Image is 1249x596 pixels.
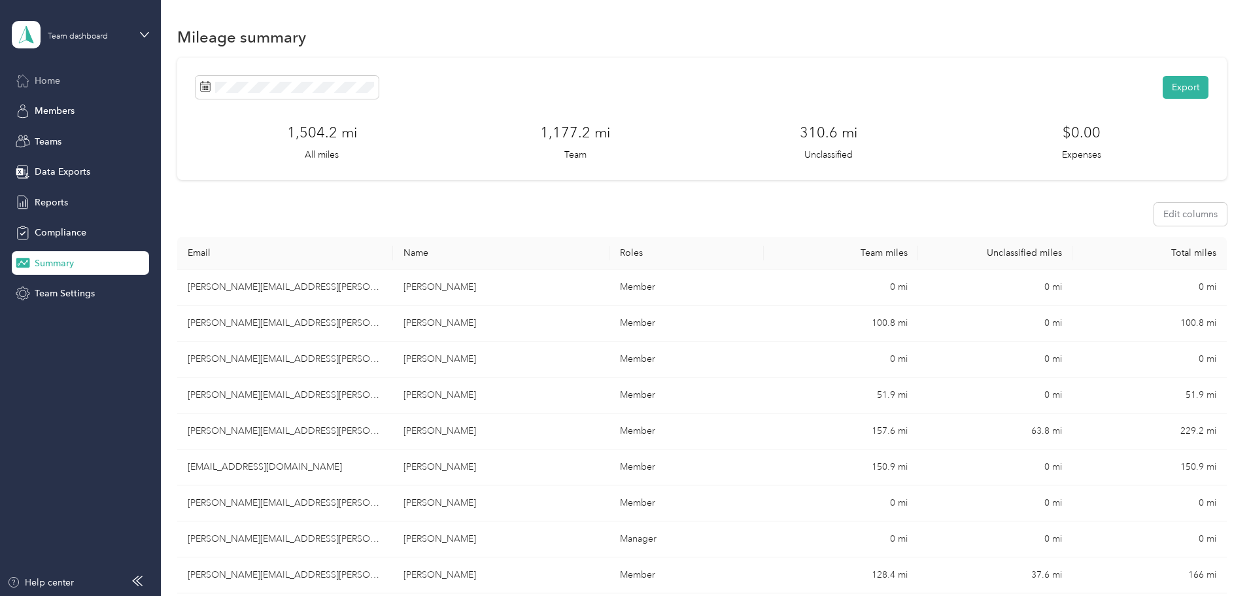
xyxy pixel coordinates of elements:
[177,413,393,449] td: dennis.wildasin@optioncare.com
[393,485,609,521] td: Norma Andino
[609,521,764,557] td: Manager
[35,165,90,179] span: Data Exports
[804,148,853,162] p: Unclassified
[393,521,609,557] td: Kazia Smith
[177,237,393,270] th: Email
[609,306,764,342] td: Member
[393,306,609,342] td: Tanya Jones
[1072,377,1227,413] td: 51.9 mi
[609,237,764,270] th: Roles
[918,270,1072,306] td: 0 mi
[918,557,1072,593] td: 37.6 mi
[1072,413,1227,449] td: 229.2 mi
[1072,237,1227,270] th: Total miles
[800,122,857,143] h3: 310.6 mi
[609,270,764,306] td: Member
[609,557,764,593] td: Member
[48,33,108,41] div: Team dashboard
[177,485,393,521] td: norma.andino@optioncare.com
[393,237,609,270] th: Name
[609,377,764,413] td: Member
[35,256,74,270] span: Summary
[35,74,60,88] span: Home
[609,485,764,521] td: Member
[764,557,918,593] td: 128.4 mi
[7,576,74,589] button: Help center
[393,270,609,306] td: Douglas Gonze
[35,226,86,239] span: Compliance
[393,342,609,377] td: Tina Eidle
[177,521,393,557] td: kazia.smith@optioncare.com
[764,521,918,557] td: 0 mi
[764,270,918,306] td: 0 mi
[1072,485,1227,521] td: 0 mi
[918,237,1072,270] th: Unclassified miles
[564,148,587,162] p: Team
[540,122,610,143] h3: 1,177.2 mi
[764,237,918,270] th: Team miles
[764,377,918,413] td: 51.9 mi
[918,306,1072,342] td: 0 mi
[764,306,918,342] td: 100.8 mi
[1072,449,1227,485] td: 150.9 mi
[609,449,764,485] td: Member
[1072,270,1227,306] td: 0 mi
[1063,122,1101,143] h3: $0.00
[35,196,68,209] span: Reports
[1062,148,1101,162] p: Expenses
[918,449,1072,485] td: 0 mi
[918,521,1072,557] td: 0 mi
[1176,523,1249,596] iframe: Everlance-gr Chat Button Frame
[918,342,1072,377] td: 0 mi
[305,148,339,162] p: All miles
[764,342,918,377] td: 0 mi
[177,557,393,593] td: lisa.huff@optioncare.com
[393,413,609,449] td: Dennis Wildasin
[393,449,609,485] td: Gerard McGinnis Jr.
[177,306,393,342] td: tanya.m.jones@optioncare.com
[177,377,393,413] td: michelle.boan@optioncare.com
[1072,342,1227,377] td: 0 mi
[1154,203,1227,226] button: Edit columns
[393,377,609,413] td: Michelle Boan
[764,413,918,449] td: 157.6 mi
[177,449,393,485] td: jmcginnis@optioncare.com
[393,557,609,593] td: Lisa Huff
[609,342,764,377] td: Member
[177,342,393,377] td: tina.eidle@optioncare.com
[918,413,1072,449] td: 63.8 mi
[1163,76,1208,99] button: Export
[1072,521,1227,557] td: 0 mi
[177,30,306,44] h1: Mileage summary
[1072,306,1227,342] td: 100.8 mi
[764,449,918,485] td: 150.9 mi
[764,485,918,521] td: 0 mi
[1072,557,1227,593] td: 166 mi
[35,287,95,300] span: Team Settings
[918,377,1072,413] td: 0 mi
[609,413,764,449] td: Member
[287,122,357,143] h3: 1,504.2 mi
[35,104,75,118] span: Members
[35,135,61,149] span: Teams
[918,485,1072,521] td: 0 mi
[177,270,393,306] td: douglas.gonze@optioncare.com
